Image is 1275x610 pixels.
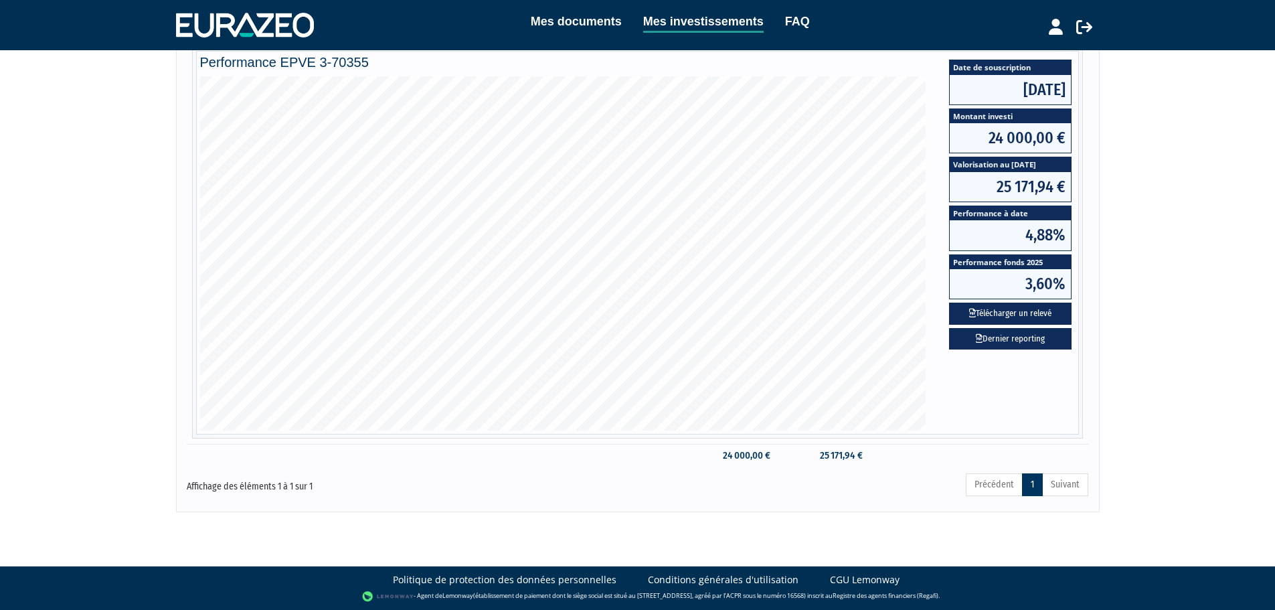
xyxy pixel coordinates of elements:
[950,157,1071,171] span: Valorisation au [DATE]
[950,172,1071,202] span: 25 171,94 €
[777,444,869,467] td: 25 171,94 €
[950,220,1071,250] span: 4,88%
[830,573,900,587] a: CGU Lemonway
[442,591,473,600] a: Lemonway
[949,328,1072,350] a: Dernier reporting
[393,573,616,587] a: Politique de protection des données personnelles
[362,590,414,603] img: logo-lemonway.png
[950,109,1071,123] span: Montant investi
[187,472,551,493] div: Affichage des éléments 1 à 1 sur 1
[1022,473,1043,496] a: 1
[950,269,1071,299] span: 3,60%
[950,123,1071,153] span: 24 000,00 €
[950,255,1071,269] span: Performance fonds 2025
[200,55,1076,70] h4: Performance EPVE 3-70355
[949,303,1072,325] button: Télécharger un relevé
[176,13,314,37] img: 1732889491-logotype_eurazeo_blanc_rvb.png
[13,590,1262,603] div: - Agent de (établissement de paiement dont le siège social est situé au [STREET_ADDRESS], agréé p...
[950,75,1071,104] span: [DATE]
[966,473,1023,496] a: Précédent
[678,444,777,467] td: 24 000,00 €
[643,12,764,33] a: Mes investissements
[785,12,810,31] a: FAQ
[1042,473,1088,496] a: Suivant
[950,60,1071,74] span: Date de souscription
[950,206,1071,220] span: Performance à date
[531,12,622,31] a: Mes documents
[833,591,938,600] a: Registre des agents financiers (Regafi)
[648,573,798,587] a: Conditions générales d'utilisation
